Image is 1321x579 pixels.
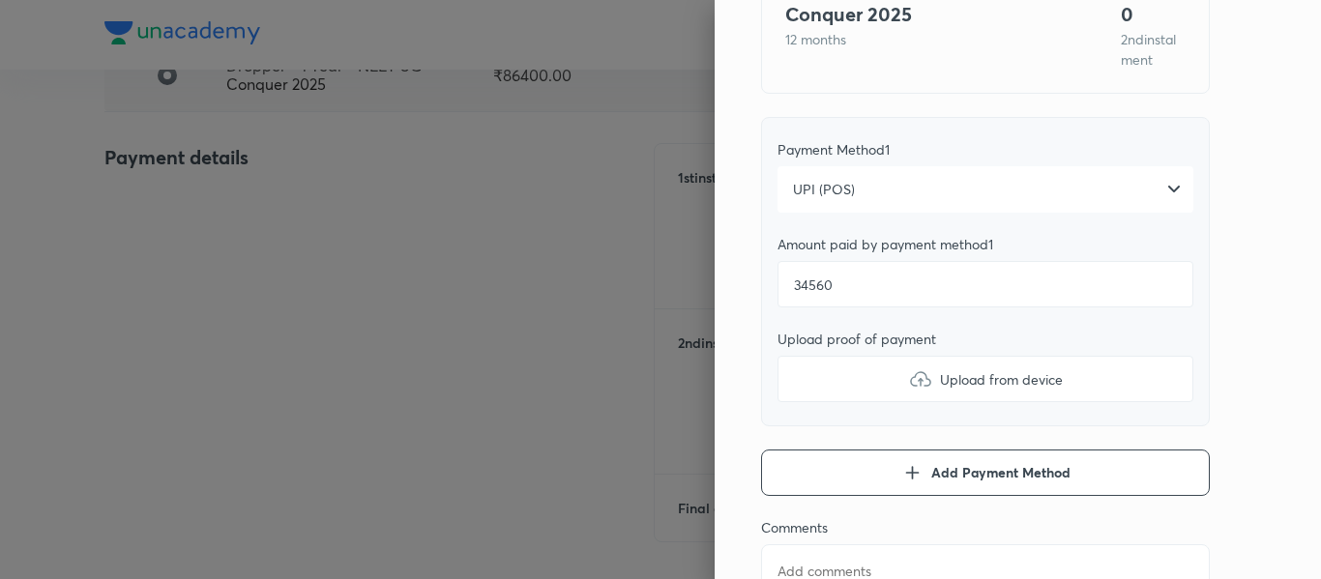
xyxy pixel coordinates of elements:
[940,369,1063,390] span: Upload from device
[778,331,1193,348] div: Upload proof of payment
[793,180,855,199] span: UPI (POS)
[778,236,1193,253] div: Amount paid by payment method 1
[778,261,1193,307] input: Add amount
[785,29,1074,49] p: 12 months
[909,367,932,391] img: upload
[761,519,1210,536] div: Comments
[761,449,1210,496] button: Add Payment Method
[931,463,1071,482] span: Add Payment Method
[1121,29,1186,70] p: 2 nd instalment
[778,141,1193,159] div: Payment Method 1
